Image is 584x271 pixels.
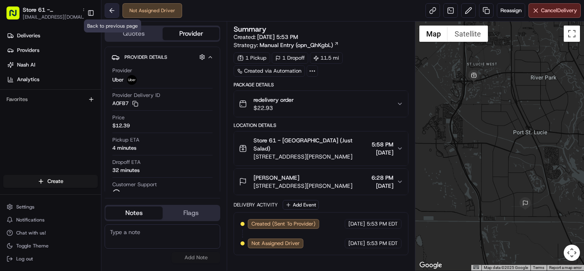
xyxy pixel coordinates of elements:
[127,75,137,85] img: uber-new-logo.jpeg
[253,182,352,190] span: [STREET_ADDRESS][PERSON_NAME]
[234,202,278,208] div: Delivery Activity
[57,137,98,144] a: Powered byPylon
[257,33,298,41] span: [DATE] 5:53 PM
[371,140,393,148] span: 5:58 PM
[417,260,444,271] img: Google
[348,240,365,247] span: [DATE]
[367,220,398,228] span: 5:53 PM EDT
[3,73,101,86] a: Analytics
[112,144,136,152] div: 4 minutes
[500,7,522,14] span: Reassign
[3,58,101,71] a: Nash AI
[16,217,45,223] span: Notifications
[112,159,141,166] span: Dropoff ETA
[419,26,448,42] button: Show street map
[3,240,98,252] button: Toggle Theme
[253,104,294,112] span: $22.93
[371,174,393,182] span: 6:28 PM
[112,136,140,144] span: Pickup ETA
[3,227,98,239] button: Chat with us!
[16,230,46,236] span: Chat with us!
[253,174,299,182] span: [PERSON_NAME]
[251,240,300,247] span: Not Assigned Driver
[3,29,101,42] a: Deliveries
[497,3,525,18] button: Reassign
[564,245,580,261] button: Map camera controls
[234,33,298,41] span: Created:
[112,114,125,121] span: Price
[28,86,103,92] div: We're available if you need us!
[17,47,39,54] span: Providers
[234,169,408,195] button: [PERSON_NAME][STREET_ADDRESS][PERSON_NAME]6:28 PM[DATE]
[253,96,294,104] span: redelivery order
[5,114,65,129] a: 📗Knowledge Base
[541,7,577,14] span: Cancel Delivery
[8,77,23,92] img: 1736555255976-a54dd68f-1ca7-489b-9aae-adbdc363a1c4
[448,26,488,42] button: Show satellite imagery
[16,256,33,262] span: Log out
[367,240,398,247] span: 5:53 PM EDT
[253,153,368,161] span: [STREET_ADDRESS][PERSON_NAME]
[3,201,98,213] button: Settings
[17,61,35,69] span: Nash AI
[138,80,148,90] button: Start new chat
[8,32,148,45] p: Welcome 👋
[371,182,393,190] span: [DATE]
[77,118,130,126] span: API Documentation
[234,122,408,129] div: Location Details
[112,67,132,74] span: Provider
[3,3,84,23] button: Store 61 - [GEOGRAPHIC_DATA] (Just Salad)[EMAIL_ADDRESS][DOMAIN_NAME]
[47,178,63,185] span: Create
[3,44,101,57] a: Providers
[234,65,305,77] a: Created via Automation
[260,41,333,49] span: Manual Entry (opn_QhKgbL)
[283,200,319,210] button: Add Event
[371,148,393,157] span: [DATE]
[69,118,75,125] div: 💻
[234,82,408,88] div: Package Details
[533,265,544,270] a: Terms (opens in new tab)
[484,265,528,270] span: Map data ©2025 Google
[3,253,98,265] button: Log out
[564,26,580,42] button: Toggle fullscreen view
[310,52,343,64] div: 11.5 mi
[8,8,24,24] img: Nash
[163,27,220,40] button: Provider
[16,118,62,126] span: Knowledge Base
[112,76,124,84] span: Uber
[348,220,365,228] span: [DATE]
[84,19,141,32] div: Back to previous page
[8,118,15,125] div: 📗
[105,27,163,40] button: Quotes
[3,214,98,226] button: Notifications
[3,175,98,188] button: Create
[251,220,316,228] span: Created (Sent To Provider)
[234,131,408,166] button: Store 61 - [GEOGRAPHIC_DATA] (Just Salad)[STREET_ADDRESS][PERSON_NAME]5:58 PM[DATE]
[65,114,133,129] a: 💻API Documentation
[549,265,582,270] a: Report a map error
[112,167,140,174] div: 32 minutes
[272,52,308,64] div: 1 Dropoff
[112,50,213,64] button: Provider Details
[17,76,39,83] span: Analytics
[417,260,444,271] a: Open this area in Google Maps (opens a new window)
[28,77,133,86] div: Start new chat
[234,91,408,117] button: redelivery order$22.93
[23,14,88,20] button: [EMAIL_ADDRESS][DOMAIN_NAME]
[473,265,479,269] button: Keyboard shortcuts
[23,6,79,14] button: Store 61 - [GEOGRAPHIC_DATA] (Just Salad)
[112,122,130,129] span: $12.39
[234,52,270,64] div: 1 Pickup
[125,54,167,60] span: Provider Details
[17,32,40,39] span: Deliveries
[3,93,98,106] div: Favorites
[253,136,368,153] span: Store 61 - [GEOGRAPHIC_DATA] (Just Salad)
[16,204,34,210] span: Settings
[234,41,339,49] div: Strategy:
[163,206,220,219] button: Flags
[112,181,157,188] span: Customer Support
[260,41,339,49] a: Manual Entry (opn_QhKgbL)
